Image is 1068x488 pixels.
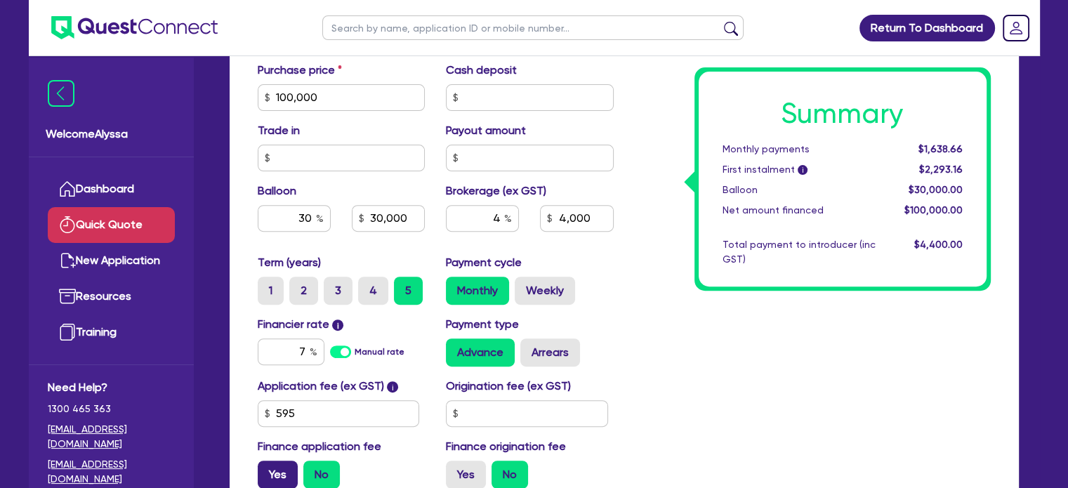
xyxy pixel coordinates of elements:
[712,203,886,218] div: Net amount financed
[918,143,962,154] span: $1,638.66
[48,315,175,350] a: Training
[258,378,384,395] label: Application fee (ex GST)
[355,345,404,358] label: Manual rate
[904,204,962,216] span: $100,000.00
[798,166,807,176] span: i
[258,254,321,271] label: Term (years)
[48,402,175,416] span: 1300 465 363
[914,239,962,250] span: $4,400.00
[520,338,580,367] label: Arrears
[59,324,76,341] img: training
[358,277,388,305] label: 4
[258,122,300,139] label: Trade in
[51,16,218,39] img: quest-connect-logo-blue
[918,164,962,175] span: $2,293.16
[446,62,517,79] label: Cash deposit
[723,97,963,131] h1: Summary
[712,237,886,267] div: Total payment to introducer (inc GST)
[258,316,344,333] label: Financier rate
[59,288,76,305] img: resources
[712,162,886,177] div: First instalment
[515,277,575,305] label: Weekly
[446,122,526,139] label: Payout amount
[59,216,76,233] img: quick-quote
[446,438,566,455] label: Finance origination fee
[998,10,1034,46] a: Dropdown toggle
[446,183,546,199] label: Brokerage (ex GST)
[48,80,74,107] img: icon-menu-close
[258,62,342,79] label: Purchase price
[48,422,175,451] a: [EMAIL_ADDRESS][DOMAIN_NAME]
[859,15,995,41] a: Return To Dashboard
[258,277,284,305] label: 1
[59,252,76,269] img: new-application
[48,457,175,487] a: [EMAIL_ADDRESS][DOMAIN_NAME]
[46,126,177,143] span: Welcome Alyssa
[324,277,352,305] label: 3
[394,277,423,305] label: 5
[446,338,515,367] label: Advance
[712,142,886,157] div: Monthly payments
[48,207,175,243] a: Quick Quote
[712,183,886,197] div: Balloon
[48,379,175,396] span: Need Help?
[446,316,519,333] label: Payment type
[908,184,962,195] span: $30,000.00
[332,319,343,331] span: i
[258,438,381,455] label: Finance application fee
[446,378,571,395] label: Origination fee (ex GST)
[289,277,318,305] label: 2
[446,277,509,305] label: Monthly
[446,254,522,271] label: Payment cycle
[258,183,296,199] label: Balloon
[322,15,744,40] input: Search by name, application ID or mobile number...
[48,279,175,315] a: Resources
[48,243,175,279] a: New Application
[48,171,175,207] a: Dashboard
[387,381,398,393] span: i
